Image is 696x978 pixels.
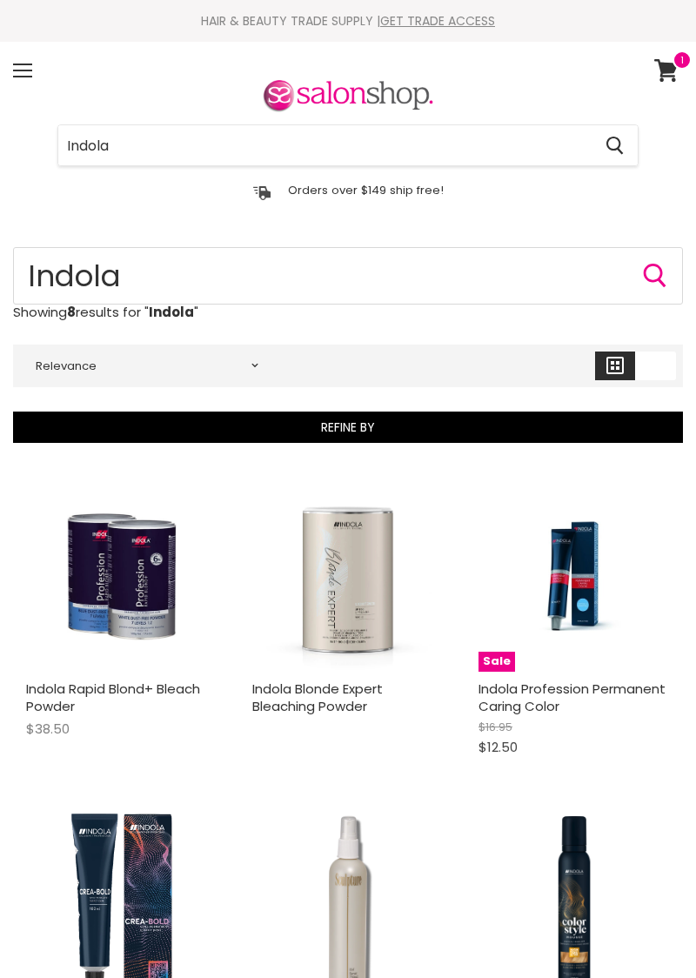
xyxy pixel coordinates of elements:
[58,125,592,165] input: Search
[13,247,683,305] form: Product
[478,719,512,735] span: $16.95
[592,125,638,165] button: Search
[252,480,444,672] a: Indola Blonde Expert Bleaching Powder
[67,303,76,321] strong: 8
[26,720,70,738] span: $38.50
[149,303,194,321] strong: Indola
[380,12,495,30] a: GET TRADE ACCESS
[13,305,683,319] p: Showing results for " "
[13,247,683,305] input: Search
[511,480,638,672] img: Indola Profession Permanent Caring Color
[58,480,185,672] img: Indola Rapid Blond+ Bleach Powder
[288,183,444,198] p: Orders over $149 ship free!
[478,680,666,715] a: Indola Profession Permanent Caring Color
[57,124,639,166] form: Product
[478,480,670,672] a: Indola Profession Permanent Caring ColorSale
[264,480,431,672] img: Indola Blonde Expert Bleaching Powder
[641,262,669,290] button: Search
[478,738,518,756] span: $12.50
[478,652,515,672] span: Sale
[13,412,683,443] button: Refine By
[252,680,383,715] a: Indola Blonde Expert Bleaching Powder
[26,680,200,715] a: Indola Rapid Blond+ Bleach Powder
[26,480,217,672] a: Indola Rapid Blond+ Bleach Powder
